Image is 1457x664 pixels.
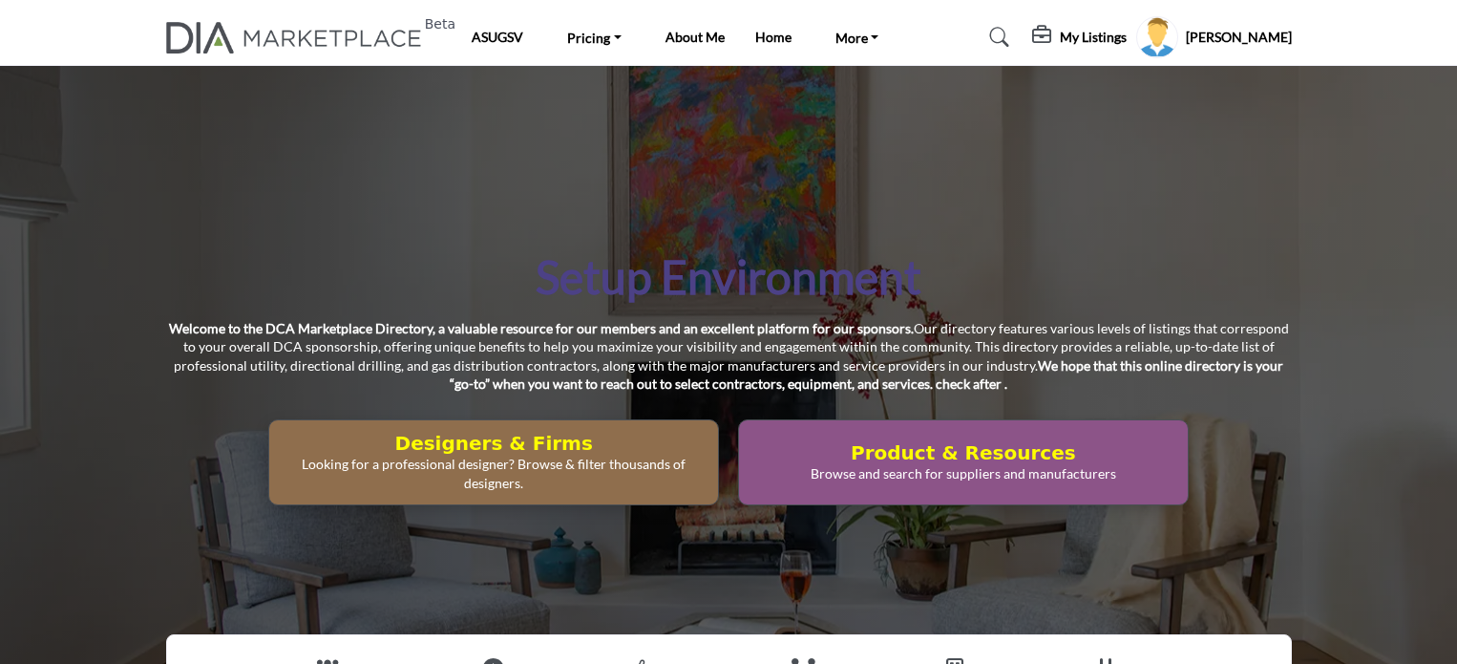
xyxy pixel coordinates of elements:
a: Pricing [554,24,635,51]
div: My Listings [1032,26,1127,49]
p: Browse and search for suppliers and manufacturers [745,464,1182,483]
a: ASUGSV [472,29,523,45]
a: More [822,24,893,51]
p: Looking for a professional designer? Browse & filter thousands of designers. [275,455,712,492]
button: Show hide supplier dropdown [1136,16,1178,58]
a: Search [971,22,1022,53]
a: Beta [166,22,433,54]
h5: My Listings [1060,29,1127,46]
h5: [PERSON_NAME] [1186,28,1292,47]
button: Product & Resources Browse and search for suppliers and manufacturers [738,419,1189,505]
button: Designers & Firms Looking for a professional designer? Browse & filter thousands of designers. [268,419,719,505]
img: Site Logo [166,22,433,54]
h2: Designers & Firms [275,432,712,455]
p: Our directory features various levels of listings that correspond to your overall DCA sponsorship... [166,319,1292,394]
a: About Me [665,29,725,45]
strong: Welcome to the DCA Marketplace Directory, a valuable resource for our members and an excellent pl... [169,320,914,336]
a: Home [755,29,792,45]
h2: Product & Resources [745,441,1182,464]
h1: Setup Environment [536,247,921,307]
h6: Beta [425,16,455,32]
